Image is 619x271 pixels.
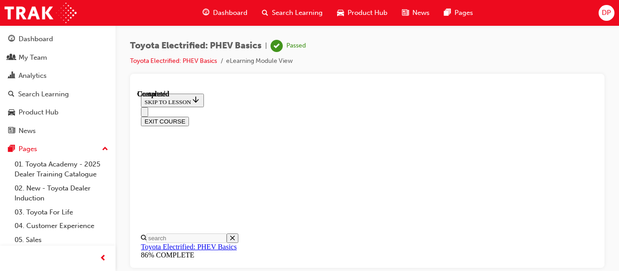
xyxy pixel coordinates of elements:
button: Close search menu [89,143,101,153]
span: news-icon [402,7,409,19]
a: 02. New - Toyota Dealer Induction [11,181,112,205]
span: people-icon [8,54,15,62]
a: car-iconProduct Hub [330,4,395,22]
a: Product Hub [4,104,112,121]
span: search-icon [262,7,268,19]
a: pages-iconPages [437,4,480,22]
button: DashboardMy TeamAnalyticsSearch LearningProduct HubNews [4,29,112,141]
span: prev-icon [100,253,106,264]
span: Search Learning [272,8,323,18]
img: Trak [5,3,77,23]
a: Dashboard [4,31,112,48]
span: DP [602,8,611,18]
span: Pages [455,8,473,18]
span: learningRecordVerb_PASS-icon [271,40,283,52]
a: 03. Toyota For Life [11,205,112,219]
a: search-iconSearch Learning [255,4,330,22]
span: guage-icon [203,7,209,19]
button: SKIP TO LESSON [4,4,67,17]
a: guage-iconDashboard [195,4,255,22]
li: eLearning Module View [226,56,293,67]
a: Analytics [4,67,112,84]
div: Dashboard [19,34,53,44]
input: Search [9,143,89,153]
a: news-iconNews [395,4,437,22]
span: guage-icon [8,35,15,43]
div: My Team [19,52,47,63]
button: Pages [4,141,112,157]
a: Toyota Electrified: PHEV Basics [4,153,99,161]
div: Product Hub [19,107,58,118]
span: Dashboard [213,8,247,18]
a: My Team [4,49,112,66]
span: Product Hub [348,8,387,18]
span: SKIP TO LESSON [7,9,63,15]
span: up-icon [102,143,108,155]
a: 01. Toyota Academy - 2025 Dealer Training Catalogue [11,157,112,181]
span: pages-icon [444,7,451,19]
span: | [265,41,267,51]
span: pages-icon [8,145,15,153]
span: car-icon [337,7,344,19]
button: EXIT COURSE [4,27,52,36]
button: DP [599,5,614,21]
span: news-icon [8,127,15,135]
span: car-icon [8,109,15,117]
div: 86% COMPLETE [4,161,456,169]
button: Close navigation menu [4,17,11,27]
span: search-icon [8,90,15,99]
a: 05. Sales [11,233,112,247]
div: Pages [19,144,37,154]
span: chart-icon [8,72,15,80]
div: Passed [286,42,306,50]
span: Toyota Electrified: PHEV Basics [130,41,261,51]
div: News [19,126,36,136]
span: News [412,8,430,18]
div: Search Learning [18,89,69,100]
a: Search Learning [4,86,112,103]
a: Toyota Electrified: PHEV Basics [130,57,217,65]
div: Analytics [19,71,47,81]
a: News [4,123,112,139]
a: 04. Customer Experience [11,219,112,233]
